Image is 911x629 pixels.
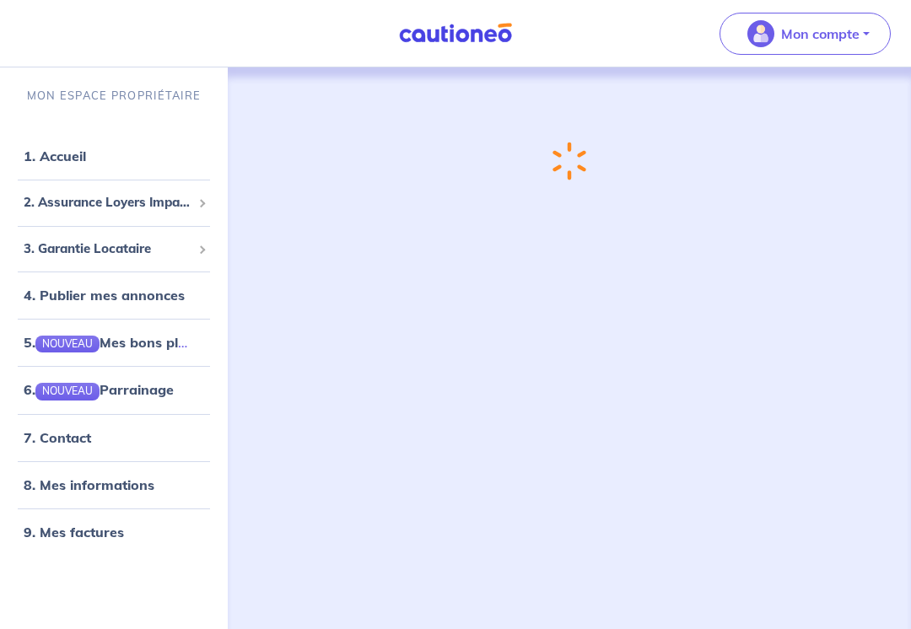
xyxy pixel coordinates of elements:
img: illu_account_valid_menu.svg [747,20,774,47]
a: 7. Contact [24,429,91,446]
a: 1. Accueil [24,148,86,164]
div: 5.NOUVEAUMes bons plans [7,325,221,359]
div: 7. Contact [7,421,221,454]
p: Mon compte [781,24,860,44]
a: 4. Publier mes annonces [24,287,185,304]
div: 9. Mes factures [7,515,221,549]
span: 2. Assurance Loyers Impayés [24,193,191,212]
img: loading-spinner [553,142,586,180]
p: MON ESPACE PROPRIÉTAIRE [27,88,201,104]
div: 3. Garantie Locataire [7,233,221,266]
a: 5.NOUVEAUMes bons plans [24,334,202,351]
div: 6.NOUVEAUParrainage [7,373,221,406]
a: 6.NOUVEAUParrainage [24,381,174,398]
a: 8. Mes informations [24,476,154,493]
div: 4. Publier mes annonces [7,278,221,312]
div: 8. Mes informations [7,468,221,502]
img: Cautioneo [392,23,519,44]
span: 3. Garantie Locataire [24,239,191,259]
button: illu_account_valid_menu.svgMon compte [720,13,891,55]
div: 2. Assurance Loyers Impayés [7,186,221,219]
a: 9. Mes factures [24,524,124,540]
div: 1. Accueil [7,139,221,173]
